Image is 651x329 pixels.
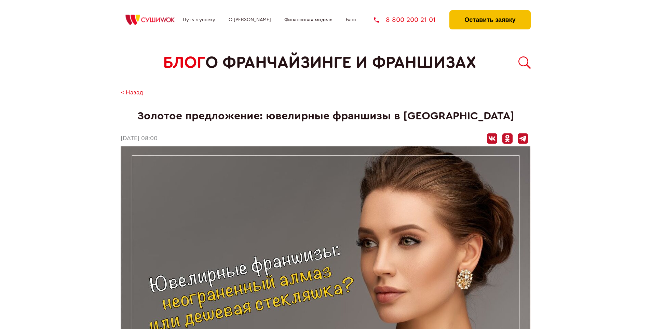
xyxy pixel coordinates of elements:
a: Путь к успеху [183,17,215,23]
a: О [PERSON_NAME] [229,17,271,23]
button: Оставить заявку [449,10,530,29]
span: БЛОГ [163,53,205,72]
span: 8 800 200 21 01 [386,16,436,23]
span: о франчайзинге и франшизах [205,53,476,72]
a: 8 800 200 21 01 [374,16,436,23]
a: Блог [346,17,357,23]
time: [DATE] 08:00 [121,135,158,142]
a: Финансовая модель [284,17,333,23]
a: < Назад [121,89,143,96]
h1: Золотое предложение: ювелирные франшизы в [GEOGRAPHIC_DATA] [121,110,531,122]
